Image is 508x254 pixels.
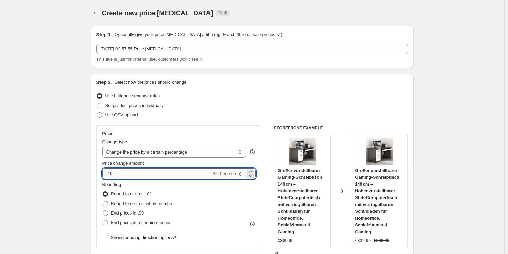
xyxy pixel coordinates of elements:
h6: STOREFRONT EXAMPLE [274,125,408,131]
strike: €369.99 [374,237,389,244]
span: Price change amount [102,161,144,166]
input: 30% off holiday sale [96,44,408,54]
h2: Step 2. [96,79,112,86]
span: Show rounding direction options? [111,235,176,240]
div: €369.99 [278,237,294,244]
span: Rounding [102,182,121,187]
span: End prices in a certain number [111,220,171,225]
span: End prices in .99 [111,210,144,216]
div: €332.99 [355,237,371,244]
input: -15 [102,168,212,179]
span: Round to nearest .01 [111,191,152,196]
span: Großer verstellbarer Gaming-Schreibtisch 140 cm – Höhenverstellbarer Steh-Computertisch mit verri... [278,168,322,234]
span: Set product prices individually [105,103,164,108]
span: % (Price drop) [213,171,241,176]
span: Round to nearest whole number [111,201,174,206]
h3: Price [102,131,112,137]
span: Use CSV upload [105,112,138,117]
span: Change type [102,139,127,144]
button: Price change jobs [91,8,101,18]
h2: Step 1. [96,31,112,38]
span: Draft [218,10,227,16]
img: 51IH9b3ik_L_80x.jpg [366,138,393,165]
span: Großer verstellbarer Gaming-Schreibtisch 140 cm – Höhenverstellbarer Steh-Computertisch mit verri... [355,168,399,234]
span: Use bulk price change rules [105,93,160,98]
img: 51IH9b3ik_L_80x.jpg [289,138,316,165]
div: help [249,148,256,155]
p: Select how the prices should change [114,79,186,86]
span: Create new price [MEDICAL_DATA] [102,9,213,17]
p: Optionally give your price [MEDICAL_DATA] a title (eg "March 30% off sale on boots") [114,31,282,38]
span: This title is just for internal use, customers won't see it [96,57,202,62]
